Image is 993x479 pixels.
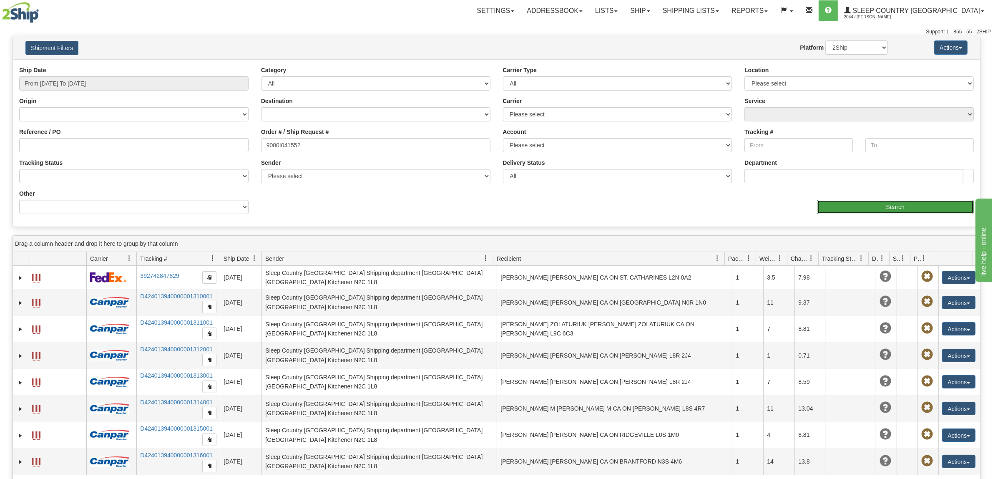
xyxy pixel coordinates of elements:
div: grid grouping header [13,236,980,252]
label: Service [744,97,765,105]
a: Settings [470,0,520,21]
label: Platform [800,43,824,52]
button: Actions [942,296,975,309]
button: Copy to clipboard [202,381,216,393]
a: Expand [16,325,25,333]
label: Destination [261,97,293,105]
a: Sleep Country [GEOGRAPHIC_DATA] 2044 / [PERSON_NAME] [838,0,990,21]
button: Actions [942,349,975,362]
td: 13.04 [794,395,826,422]
button: Copy to clipboard [202,407,216,419]
input: Search [817,200,974,214]
a: D424013940000001315001 [140,425,213,432]
a: D424013940000001310001 [140,293,213,300]
img: 14 - Canpar [90,297,129,308]
a: Expand [16,405,25,413]
a: Label [32,348,40,362]
a: Label [32,322,40,335]
a: Sender filter column settings [479,251,493,265]
td: Sleep Country [GEOGRAPHIC_DATA] Shipping department [GEOGRAPHIC_DATA] [GEOGRAPHIC_DATA] Kitchener... [261,369,497,396]
td: 1 [732,316,763,343]
span: Pickup Not Assigned [921,402,933,413]
td: 11 [763,289,794,316]
td: 1 [763,342,794,369]
a: Expand [16,458,25,466]
td: 7 [763,316,794,343]
img: 2 - FedEx Express® [90,272,126,282]
a: Delivery Status filter column settings [875,251,889,265]
a: Label [32,375,40,388]
img: logo2044.jpg [2,2,39,23]
img: 14 - Canpar [90,350,129,361]
a: Packages filter column settings [742,251,756,265]
td: Sleep Country [GEOGRAPHIC_DATA] Shipping department [GEOGRAPHIC_DATA] [GEOGRAPHIC_DATA] Kitchener... [261,342,497,369]
a: Tracking Status filter column settings [854,251,868,265]
button: Shipment Filters [25,41,78,55]
td: [DATE] [220,369,261,396]
td: 7.98 [794,266,826,289]
button: Actions [942,429,975,442]
img: 14 - Canpar [90,377,129,387]
td: [DATE] [220,289,261,316]
td: 7 [763,369,794,396]
td: 11 [763,395,794,422]
span: Packages [728,255,746,263]
td: Sleep Country [GEOGRAPHIC_DATA] Shipping department [GEOGRAPHIC_DATA] [GEOGRAPHIC_DATA] Kitchener... [261,422,497,449]
a: Reports [725,0,774,21]
span: Unknown [880,376,891,387]
td: 1 [732,395,763,422]
img: 14 - Canpar [90,324,129,334]
button: Copy to clipboard [202,328,216,340]
span: Unknown [880,349,891,361]
label: Ship Date [19,66,46,74]
span: Pickup Status [914,255,921,263]
button: Actions [942,455,975,468]
a: Addressbook [520,0,589,21]
td: Sleep Country [GEOGRAPHIC_DATA] Shipping department [GEOGRAPHIC_DATA] [GEOGRAPHIC_DATA] Kitchener... [261,316,497,343]
label: Carrier [503,97,522,105]
td: [DATE] [220,448,261,475]
td: 9.37 [794,289,826,316]
td: 14 [763,448,794,475]
label: Carrier Type [503,66,537,74]
td: [PERSON_NAME] M [PERSON_NAME] M CA ON [PERSON_NAME] L8S 4R7 [497,395,732,422]
button: Actions [942,375,975,388]
a: Shipment Issues filter column settings [896,251,910,265]
td: [PERSON_NAME] [PERSON_NAME] CA ON [PERSON_NAME] L8R 2J4 [497,342,732,369]
span: Pickup Not Assigned [921,323,933,334]
label: Location [744,66,769,74]
button: Copy to clipboard [202,434,216,446]
button: Copy to clipboard [202,354,216,366]
a: D424013940000001313001 [140,372,213,379]
td: [DATE] [220,395,261,422]
input: From [744,138,853,152]
a: Ship Date filter column settings [247,251,261,265]
a: Carrier filter column settings [122,251,136,265]
span: Charge [791,255,808,263]
td: 8.59 [794,369,826,396]
td: 1 [732,342,763,369]
a: Ship [624,0,656,21]
iframe: chat widget [974,197,992,282]
td: Sleep Country [GEOGRAPHIC_DATA] Shipping department [GEOGRAPHIC_DATA] [GEOGRAPHIC_DATA] Kitchener... [261,266,497,289]
td: [PERSON_NAME] [PERSON_NAME] CA ON BRANTFORD N3S 4M6 [497,448,732,475]
td: [DATE] [220,316,261,343]
span: Sender [265,255,284,263]
a: Weight filter column settings [773,251,787,265]
img: 14 - Canpar [90,403,129,414]
label: Tracking Status [19,159,63,167]
button: Copy to clipboard [202,271,216,284]
div: Support: 1 - 855 - 55 - 2SHIP [2,28,991,35]
td: 1 [732,369,763,396]
span: Carrier [90,255,108,263]
span: Pickup Not Assigned [921,349,933,361]
td: [DATE] [220,266,261,289]
td: [PERSON_NAME] [PERSON_NAME] CA ON RIDGEVILLE L0S 1M0 [497,422,732,449]
td: [PERSON_NAME] [PERSON_NAME] CA ON ST. CATHARINES L2N 0A2 [497,266,732,289]
label: Delivery Status [503,159,545,167]
td: [DATE] [220,342,261,369]
img: 14 - Canpar [90,456,129,467]
a: D424013940000001314001 [140,399,213,406]
button: Actions [942,402,975,415]
span: Tracking # [140,255,167,263]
